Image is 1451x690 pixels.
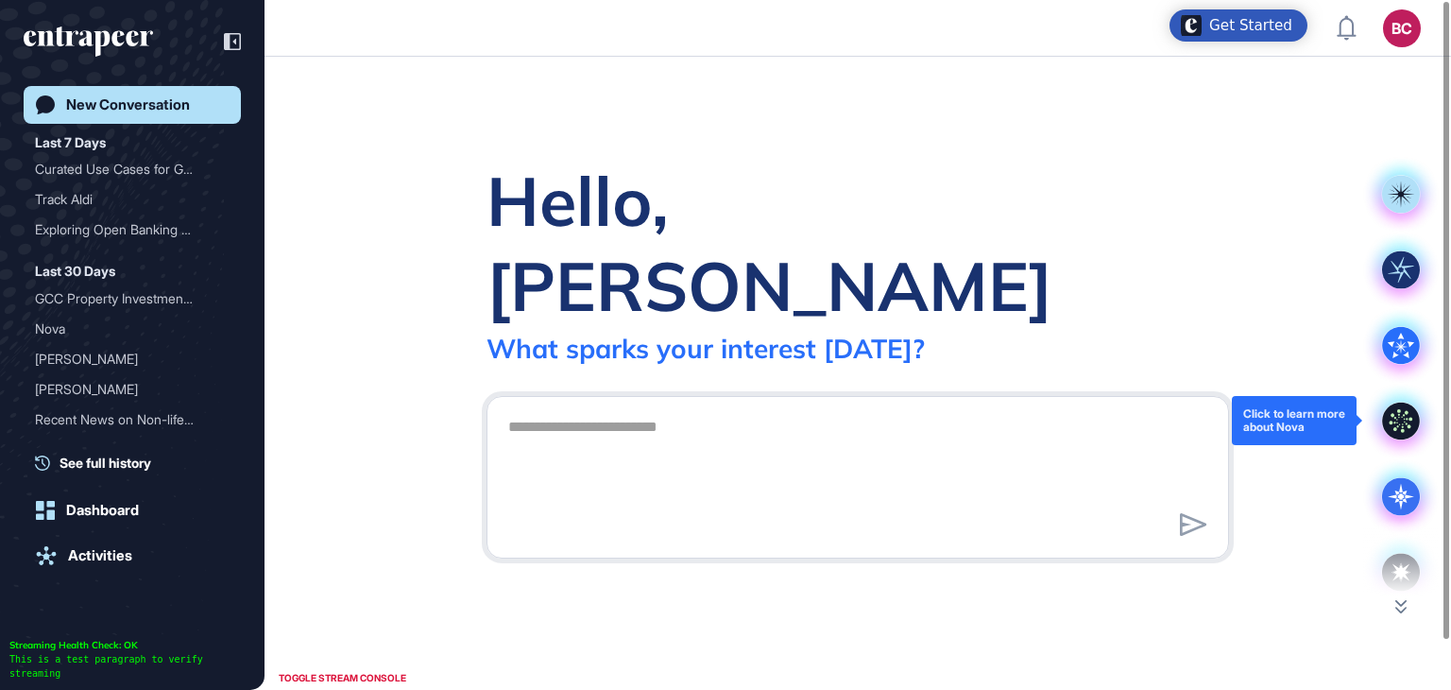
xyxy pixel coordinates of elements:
div: Track Aldi [35,184,230,215]
div: Click to learn more about Nova [1243,407,1345,434]
img: launcher-image-alternative-text [1181,15,1202,36]
div: Activities [68,547,132,564]
div: Recent News on Non-life R... [35,405,214,435]
div: Get Started [1209,16,1292,35]
div: Nova [35,314,230,344]
a: Dashboard [24,492,241,529]
div: Open Get Started checklist [1169,9,1307,42]
div: Curie [35,344,230,374]
div: GCC Property Investment T... [35,284,214,314]
a: See full history [35,453,241,473]
div: [PERSON_NAME] [35,344,214,374]
button: BC [1383,9,1421,47]
div: Curie [35,374,230,405]
div: Startups Providing Conver... [35,435,214,465]
div: Recent News on Non-life Reinsurance Market - Last Two Weeks [35,405,230,435]
div: Dashboard [66,502,139,519]
div: Curated Use Cases for Gen... [35,154,214,184]
div: Track Aldi [35,184,214,215]
div: Last 7 Days [35,131,106,154]
a: Activities [24,537,241,575]
a: New Conversation [24,86,241,124]
div: Exploring Open Banking an... [35,215,214,245]
div: Hello, [PERSON_NAME] [487,158,1229,328]
div: Startups Providing Conversational AI and Chatbot-Based Enterprise Assistant Solutions [35,435,230,465]
div: entrapeer-logo [24,26,153,57]
div: Curated Use Cases for Generative AI in Grocery Retail [35,154,230,184]
div: New Conversation [66,96,190,113]
div: What sparks your interest [DATE]? [487,332,925,365]
div: [PERSON_NAME] [35,374,214,405]
div: GCC Property Investment Trends [35,284,230,314]
span: See full history [60,453,151,473]
div: Last 30 Days [35,260,115,283]
div: Nova [35,314,214,344]
div: TOGGLE STREAM CONSOLE [274,666,411,690]
div: Exploring Open Banking and API Management Platforms: Examples and Use Cases [35,215,230,245]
